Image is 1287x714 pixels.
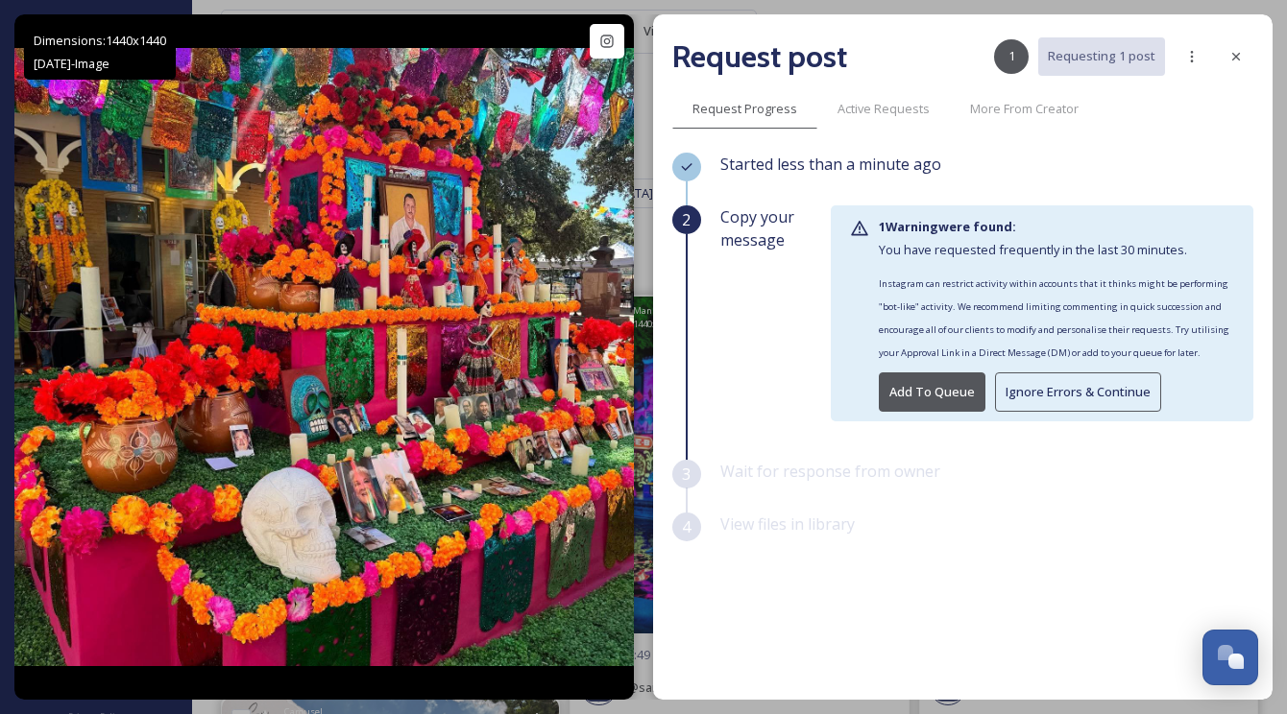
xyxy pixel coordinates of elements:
[1038,37,1165,75] button: Requesting 1 post
[879,241,1187,258] span: You have requested frequently in the last 30 minutes.
[879,218,1016,235] strong: 1 Warning were found:
[682,463,691,486] span: 3
[682,208,691,231] span: 2
[838,100,930,118] span: Active Requests
[879,372,985,412] button: Add To Queue
[1202,630,1258,685] button: Open Chat
[14,48,634,667] img: 🌼🕯️ Experience the heart of the Day of the Dead at our breathtaking community altars in La Villit...
[672,34,847,80] h2: Request post
[1008,47,1015,65] span: 1
[720,154,941,175] span: Started less than a minute ago
[34,55,109,72] span: [DATE] - Image
[692,100,797,118] span: Request Progress
[720,461,940,482] span: Wait for response from owner
[970,100,1079,118] span: More From Creator
[34,32,166,49] span: Dimensions: 1440 x 1440
[720,513,855,535] span: View files in library
[995,372,1161,412] button: Ignore Errors & Continue
[720,205,831,251] span: Copy your message
[682,515,691,538] span: 4
[879,277,1229,359] span: Instagram can restrict activity within accounts that it thinks might be performing "bot-like" act...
